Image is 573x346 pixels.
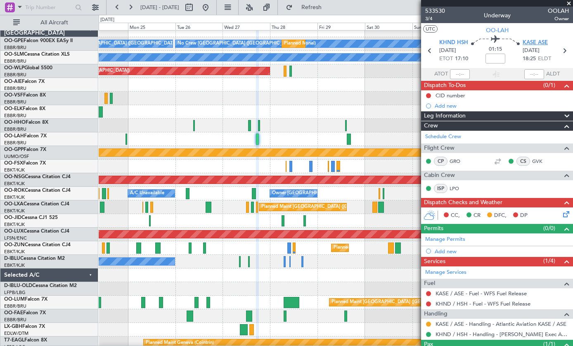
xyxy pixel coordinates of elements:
a: OO-ELKFalcon 8X [4,106,45,111]
span: OO-NSG [4,174,25,179]
span: OO-ROK [4,188,25,193]
span: OO-ZUN [4,242,25,247]
a: OO-AIEFalcon 7X [4,79,45,84]
span: [DATE] [439,47,456,55]
div: Tue 26 [175,23,223,30]
div: A/C Unavailable [130,187,164,200]
span: (0/0) [543,224,555,233]
a: EBBR/BRU [4,140,26,146]
span: OO-AIE [4,79,22,84]
span: OO-GPE [4,38,24,43]
a: OO-FSXFalcon 7X [4,161,46,166]
div: Owner [GEOGRAPHIC_DATA]-[GEOGRAPHIC_DATA] [272,187,384,200]
span: Fuel [424,279,435,288]
a: EBKT/KJK [4,249,25,255]
span: ETOT [439,55,453,63]
div: CS [516,157,530,166]
span: OO-WLP [4,66,24,71]
a: EBBR/BRU [4,85,26,92]
span: 3/4 [425,15,445,22]
div: Add new [435,102,569,109]
a: UUMO/OSF [4,153,29,160]
a: OO-LAHFalcon 7X [4,134,47,139]
div: Planned Maint Kortrijk-[GEOGRAPHIC_DATA] [334,242,430,254]
a: D-IBLUCessna Citation M2 [4,256,65,261]
span: (1/4) [543,257,555,265]
span: Services [424,257,445,266]
a: LFSN/ENC [4,235,27,241]
a: EBKT/KJK [4,262,25,268]
a: EBBR/BRU [4,113,26,119]
span: Handling [424,309,448,319]
div: No Crew [GEOGRAPHIC_DATA] ([GEOGRAPHIC_DATA] National) [178,38,316,50]
span: (0/1) [543,81,555,89]
span: D-IBLU-OLD [4,283,32,288]
a: EBKT/KJK [4,181,25,187]
span: Permits [424,224,443,233]
input: --:-- [450,69,470,79]
span: OO-FSX [4,161,23,166]
span: DP [520,212,528,220]
a: KASE / ASE - Fuel - WFS Fuel Release [436,290,527,297]
span: 17:10 [455,55,468,63]
a: OO-FAEFalcon 7X [4,311,46,315]
span: OO-VSF [4,93,23,98]
span: KHND HSH [439,39,468,47]
div: Sun 24 [81,23,128,30]
div: Planned Maint [GEOGRAPHIC_DATA] ([GEOGRAPHIC_DATA] National) [284,38,433,50]
div: Mon 25 [128,23,175,30]
a: OO-LUXCessna Citation CJ4 [4,229,69,234]
span: T7-EAGL [4,338,24,343]
span: OO-GPP [4,147,24,152]
span: LX-GBH [4,324,22,329]
a: EBKT/KJK [4,194,25,200]
span: CR [474,212,481,220]
div: No Crew [GEOGRAPHIC_DATA] ([GEOGRAPHIC_DATA] National) [59,38,197,50]
a: EBKT/KJK [4,208,25,214]
span: OO-LXA [4,202,24,207]
a: Schedule Crew [425,133,461,141]
a: OO-VSFFalcon 8X [4,93,46,98]
span: Flight Crew [424,144,455,153]
a: OO-LXACessna Citation CJ4 [4,202,69,207]
span: 533530 [425,7,445,15]
input: Trip Number [25,1,73,14]
a: EBBR/BRU [4,317,26,323]
span: OO-SLM [4,52,24,57]
a: D-IBLU-OLDCessna Citation M2 [4,283,77,288]
a: OO-WLPGlobal 5500 [4,66,52,71]
div: [DATE] [100,16,114,24]
div: Sun 31 [412,23,460,30]
div: Add new [435,248,569,255]
span: OO-LAH [4,134,24,139]
a: OO-SLMCessna Citation XLS [4,52,70,57]
div: Fri 29 [317,23,365,30]
a: OO-ZUNCessna Citation CJ4 [4,242,71,247]
a: EBBR/BRU [4,303,26,309]
a: LX-GBHFalcon 7X [4,324,45,329]
span: OOLAH [548,7,569,15]
a: T7-EAGLFalcon 8X [4,338,47,343]
button: UTC [423,25,438,33]
span: Leg Information [424,111,466,121]
span: Cabin Crew [424,171,455,180]
button: Refresh [282,1,331,14]
span: All Aircraft [21,20,87,26]
div: CP [434,157,448,166]
a: OO-LUMFalcon 7X [4,297,47,302]
span: OO-HHO [4,120,26,125]
a: KHND / HSH - Fuel - WFS Fuel Release [436,300,530,307]
a: OO-NSGCessna Citation CJ4 [4,174,71,179]
div: Sat 30 [365,23,412,30]
span: Dispatch To-Dos [424,81,466,90]
a: KASE / ASE - Handling - Atlantic Aviation KASE / ASE [436,320,566,327]
a: EBKT/KJK [4,167,25,173]
a: KHND / HSH - Handling - [PERSON_NAME] Exec Arpt KHND / HSH [436,331,569,338]
a: OO-ROKCessna Citation CJ4 [4,188,71,193]
button: All Aircraft [9,16,90,29]
a: OO-GPPFalcon 7X [4,147,46,152]
div: Planned Maint [GEOGRAPHIC_DATA] ([GEOGRAPHIC_DATA] National) [331,296,481,308]
a: LFPB/LBG [4,290,26,296]
span: Owner [548,15,569,22]
span: OO-LAH [486,26,509,35]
